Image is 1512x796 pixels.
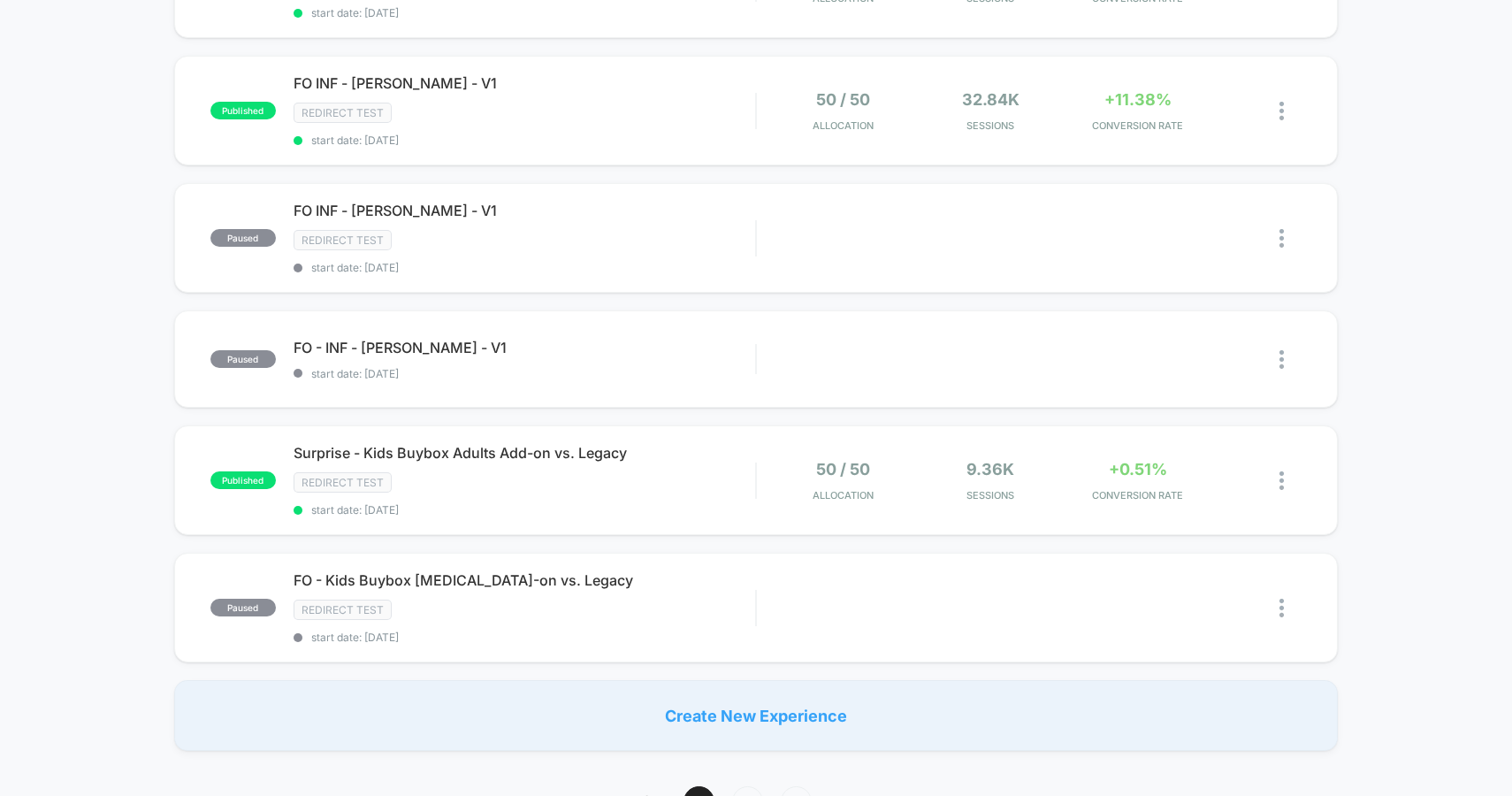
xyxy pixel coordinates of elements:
[210,229,276,247] span: paused
[294,631,756,644] span: start date: [DATE]
[294,472,392,493] span: Redirect Test
[294,261,756,274] span: start date: [DATE]
[210,471,276,489] span: published
[294,367,756,380] span: start date: [DATE]
[1279,350,1284,369] img: close
[1279,599,1284,617] img: close
[966,460,1014,478] span: 9.36k
[813,489,874,501] span: Allocation
[294,339,756,356] span: FO - INF - [PERSON_NAME] - V1
[294,103,392,123] span: Redirect Test
[210,102,276,119] span: published
[1279,102,1284,120] img: close
[294,202,756,219] span: FO INF - [PERSON_NAME] - V1
[1068,489,1206,501] span: CONVERSION RATE
[1104,90,1172,109] span: +11.38%
[1068,119,1206,132] span: CONVERSION RATE
[813,119,874,132] span: Allocation
[921,489,1059,501] span: Sessions
[816,90,870,109] span: 50 / 50
[1109,460,1167,478] span: +0.51%
[294,600,392,620] span: Redirect Test
[294,444,756,462] span: Surprise - Kids Buybox Adults Add-on vs. Legacy
[1279,229,1284,248] img: close
[294,571,756,589] span: FO - Kids Buybox [MEDICAL_DATA]-on vs. Legacy
[962,90,1019,109] span: 32.84k
[294,134,756,147] span: start date: [DATE]
[210,599,276,616] span: paused
[816,460,870,478] span: 50 / 50
[174,680,1339,751] div: Create New Experience
[1279,471,1284,490] img: close
[294,503,756,517] span: start date: [DATE]
[210,350,276,368] span: paused
[294,230,392,250] span: Redirect Test
[294,74,756,92] span: FO INF - [PERSON_NAME] - V1
[921,119,1059,132] span: Sessions
[294,6,756,19] span: start date: [DATE]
